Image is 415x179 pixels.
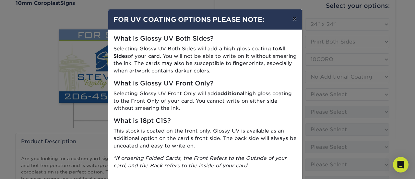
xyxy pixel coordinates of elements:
button: × [287,9,302,28]
p: Selecting Glossy UV Front Only will add high gloss coating to the Front Only of your card. You ca... [113,90,297,112]
h5: What is Glossy UV Front Only? [113,80,297,87]
h5: What is 18pt C1S? [113,117,297,125]
p: Selecting Glossy UV Both Sides will add a high gloss coating to of your card. You will not be abl... [113,45,297,75]
h4: FOR UV COATING OPTIONS PLEASE NOTE: [113,15,297,24]
strong: additional [218,90,244,96]
i: *If ordering Folded Cards, the Front Refers to the Outside of your card, and the Back refers to t... [113,155,287,169]
div: Open Intercom Messenger [393,157,409,173]
strong: All Sides [113,45,286,59]
p: This stock is coated on the front only. Glossy UV is available as an additional option on the car... [113,127,297,149]
h5: What is Glossy UV Both Sides? [113,35,297,43]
